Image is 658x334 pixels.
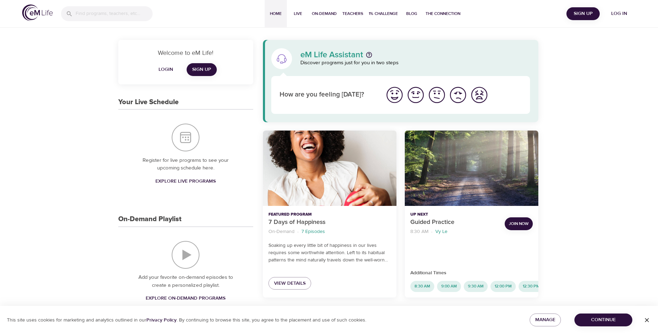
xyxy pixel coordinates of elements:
[490,283,516,289] span: 12:00 PM
[505,217,533,230] button: Join Now
[146,317,177,323] a: Privacy Policy
[519,281,544,292] div: 12:30 PM
[410,218,499,227] p: Guided Practice
[426,10,460,17] span: The Connection
[268,277,311,290] a: View Details
[369,10,398,17] span: 1% Challenge
[118,98,179,106] h3: Your Live Schedule
[300,59,530,67] p: Discover programs just for you in two steps
[157,65,174,74] span: Login
[192,65,211,74] span: Sign Up
[22,5,53,21] img: logo
[426,84,447,106] button: I'm feeling ok
[76,6,153,21] input: Find programs, teachers, etc...
[268,242,391,264] p: Soaking up every little bit of happiness in our lives requires some worthwhile attention. Left to...
[410,227,499,236] nav: breadcrumb
[566,7,600,20] button: Sign Up
[342,10,363,17] span: Teachers
[276,53,287,64] img: eM Life Assistant
[385,85,404,105] img: great
[603,7,636,20] button: Log in
[580,316,627,324] span: Continue
[155,177,216,186] span: Explore Live Programs
[268,211,391,218] p: Featured Program
[290,10,306,17] span: Live
[268,227,391,236] nav: breadcrumb
[187,63,217,76] a: Sign Up
[153,175,219,188] a: Explore Live Programs
[519,283,544,289] span: 12:30 PM
[274,279,306,288] span: View Details
[410,281,434,292] div: 8:30 AM
[605,9,633,18] span: Log in
[172,124,199,151] img: Your Live Schedule
[490,281,516,292] div: 12:00 PM
[448,85,468,105] img: bad
[155,63,177,76] button: Login
[410,228,428,235] p: 8:30 AM
[268,218,391,227] p: 7 Days of Happiness
[569,9,597,18] span: Sign Up
[132,274,239,289] p: Add your favorite on-demand episodes to create a personalized playlist.
[470,85,489,105] img: worst
[410,211,499,218] p: Up Next
[530,314,561,326] button: Manage
[437,281,461,292] div: 9:00 AM
[535,316,555,324] span: Manage
[300,51,363,59] p: eM Life Assistant
[464,281,488,292] div: 9:30 AM
[405,84,426,106] button: I'm feeling good
[431,227,433,236] li: ·
[410,269,533,277] p: Additional Times
[384,84,405,106] button: I'm feeling great
[301,228,325,235] p: 7 Episodes
[410,283,434,289] span: 8:30 AM
[127,48,245,58] p: Welcome to eM Life!
[447,84,469,106] button: I'm feeling bad
[297,227,299,236] li: ·
[435,228,447,235] p: Vy Le
[280,90,376,100] p: How are you feeling [DATE]?
[267,10,284,17] span: Home
[406,85,425,105] img: good
[405,131,538,206] button: Guided Practice
[403,10,420,17] span: Blog
[268,228,294,235] p: On-Demand
[146,294,225,303] span: Explore On-Demand Programs
[574,314,632,326] button: Continue
[312,10,337,17] span: On-Demand
[464,283,488,289] span: 9:30 AM
[437,283,461,289] span: 9:00 AM
[427,85,446,105] img: ok
[469,84,490,106] button: I'm feeling worst
[172,241,199,269] img: On-Demand Playlist
[263,131,396,206] button: 7 Days of Happiness
[509,220,529,227] span: Join Now
[118,215,181,223] h3: On-Demand Playlist
[132,157,239,172] p: Register for live programs to see your upcoming schedule here.
[143,292,228,305] a: Explore On-Demand Programs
